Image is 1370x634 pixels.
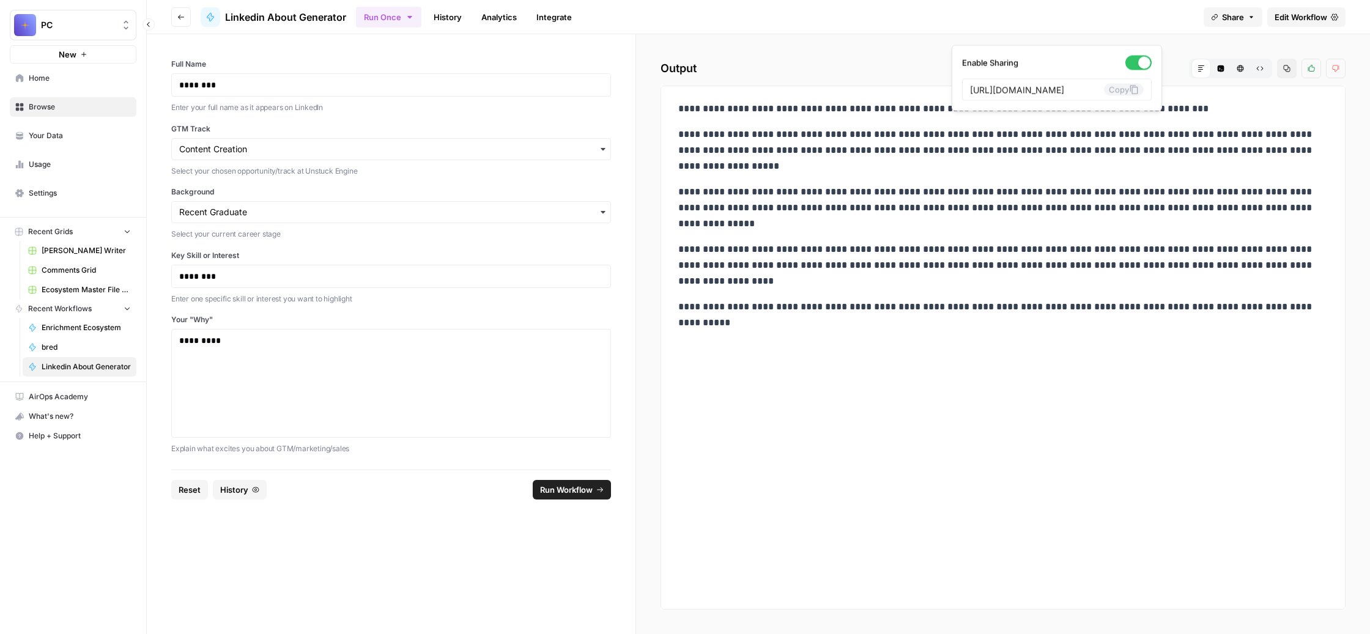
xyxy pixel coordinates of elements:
a: Home [10,68,136,88]
span: Recent Workflows [28,303,92,314]
button: Run Once [356,7,421,28]
a: Ecosystem Master File - SaaS.csv [23,280,136,300]
span: Help + Support [29,430,131,441]
span: Comments Grid [42,265,131,276]
a: Settings [10,183,136,203]
button: What's new? [10,407,136,426]
input: Recent Graduate [179,206,603,218]
a: Browse [10,97,136,117]
p: Enter your full name as it appears on LinkedIn [171,101,611,114]
button: Recent Grids [10,223,136,241]
a: [PERSON_NAME] Writer [23,241,136,260]
input: Content Creation [179,143,603,155]
span: Enrichment Ecosystem [42,322,131,333]
a: Analytics [474,7,524,27]
span: Ecosystem Master File - SaaS.csv [42,284,131,295]
button: Recent Workflows [10,300,136,318]
span: PC [41,19,115,31]
a: Integrate [529,7,579,27]
h2: Output [661,59,1346,78]
p: Select your current career stage [171,228,611,240]
label: Key Skill or Interest [171,250,611,261]
button: Share [1204,7,1262,27]
span: History [220,484,248,496]
a: Your Data [10,126,136,146]
label: Your "Why" [171,314,611,325]
span: AirOps Academy [29,391,131,402]
span: bred [42,342,131,353]
span: Linkedin About Generator [225,10,346,24]
button: Copy [1104,84,1144,96]
a: bred [23,337,136,357]
a: Enrichment Ecosystem [23,318,136,337]
a: Linkedin About Generator [23,357,136,377]
span: Reset [179,484,201,496]
label: Background [171,186,611,197]
p: Enter one specific skill or interest you want to highlight [171,293,611,305]
label: GTM Track [171,123,611,135]
span: Linkedin About Generator [42,361,131,372]
span: Share [1222,11,1244,23]
button: Help + Support [10,426,136,446]
button: History [213,480,267,499]
span: Home [29,73,131,84]
a: Usage [10,155,136,174]
img: PC Logo [14,14,36,36]
span: Settings [29,188,131,199]
span: Usage [29,159,131,170]
a: History [426,7,469,27]
button: New [10,45,136,64]
span: Edit Workflow [1275,11,1327,23]
span: [PERSON_NAME] Writer [42,245,131,256]
button: Workspace: PC [10,10,136,40]
span: Run Workflow [540,484,593,496]
p: Select your chosen opportunity/track at Unstuck Engine [171,165,611,177]
span: Recent Grids [28,226,73,237]
button: Reset [171,480,208,499]
span: Browse [29,101,131,112]
label: Full Name [171,59,611,70]
label: Enable Sharing [962,56,1152,70]
p: Explain what excites you about GTM/marketing/sales [171,443,611,455]
a: Comments Grid [23,260,136,280]
a: Edit Workflow [1267,7,1346,27]
span: New [59,48,76,61]
a: AirOps Academy [10,387,136,407]
span: Your Data [29,130,131,141]
div: Share [952,45,1162,111]
button: Run Workflow [533,480,611,499]
a: Linkedin About Generator [201,7,346,27]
